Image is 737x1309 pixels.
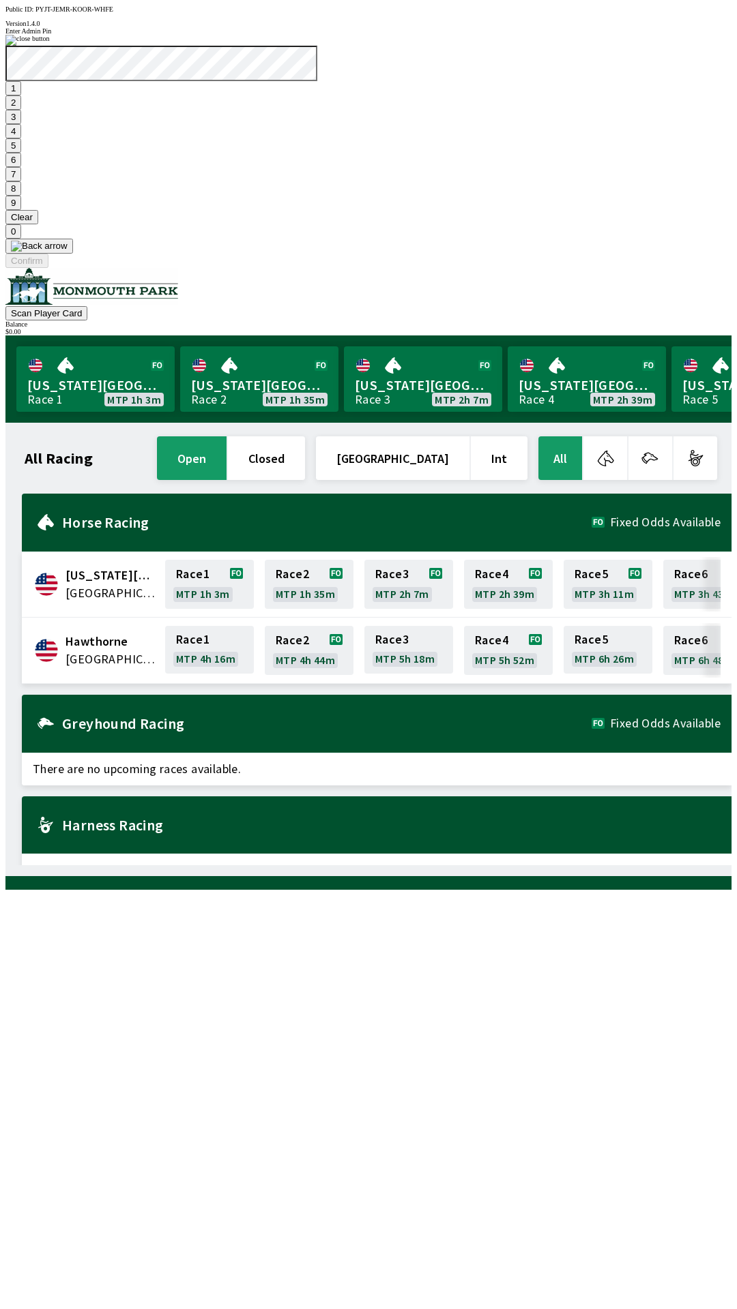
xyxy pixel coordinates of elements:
span: Race 4 [475,635,508,646]
a: [US_STATE][GEOGRAPHIC_DATA]Race 2MTP 1h 35m [180,346,338,412]
span: Race 5 [575,569,608,580]
button: 8 [5,181,21,196]
button: 0 [5,224,21,239]
a: Race1MTP 4h 16m [165,626,254,675]
button: 9 [5,196,21,210]
a: Race4MTP 2h 39m [464,560,553,609]
span: United States [66,650,157,668]
div: $ 0.00 [5,328,732,335]
a: Race5MTP 6h 26m [564,626,652,675]
span: MTP 5h 18m [375,653,435,664]
button: 4 [5,124,21,138]
span: MTP 1h 35m [276,588,335,599]
a: [US_STATE][GEOGRAPHIC_DATA]Race 3MTP 2h 7m [344,346,502,412]
span: Race 3 [375,634,409,645]
div: Balance [5,320,732,328]
span: MTP 6h 26m [575,653,634,664]
div: Race 4 [519,394,554,405]
span: Race 4 [475,569,508,580]
span: [US_STATE][GEOGRAPHIC_DATA] [191,376,328,394]
img: Back arrow [11,241,68,252]
a: Race5MTP 3h 11m [564,560,652,609]
div: Race 3 [355,394,390,405]
span: MTP 2h 39m [593,394,652,405]
button: All [538,436,582,480]
span: Race 1 [176,569,209,580]
span: MTP 4h 16m [176,653,235,664]
button: Clear [5,210,38,224]
h2: Harness Racing [62,819,721,830]
span: MTP 1h 3m [107,394,161,405]
button: [GEOGRAPHIC_DATA] [316,436,469,480]
span: There are no upcoming races available. [22,854,732,886]
span: MTP 1h 35m [265,394,325,405]
span: [US_STATE][GEOGRAPHIC_DATA] [27,376,164,394]
span: MTP 1h 3m [176,588,230,599]
button: Int [471,436,528,480]
a: Race1MTP 1h 3m [165,560,254,609]
a: Race4MTP 5h 52m [464,626,553,675]
span: MTP 5h 52m [475,654,534,665]
span: MTP 4h 44m [276,654,335,665]
span: Race 2 [276,569,309,580]
span: MTP 2h 39m [475,588,534,599]
span: Race 1 [176,634,209,645]
span: Fixed Odds Available [610,517,721,528]
button: 3 [5,110,21,124]
button: 5 [5,138,21,153]
span: Delaware Park [66,567,157,584]
span: Race 6 [674,635,708,646]
span: [US_STATE][GEOGRAPHIC_DATA] [519,376,655,394]
img: venue logo [5,268,178,305]
span: Race 6 [674,569,708,580]
button: 2 [5,95,21,110]
div: Race 5 [682,394,718,405]
span: MTP 3h 43m [674,588,734,599]
button: 7 [5,167,21,181]
a: Race2MTP 4h 44m [265,626,353,675]
img: close button [5,35,50,46]
button: Confirm [5,254,48,268]
span: Race 2 [276,635,309,646]
span: Race 3 [375,569,409,580]
h2: Greyhound Racing [62,718,592,729]
span: [US_STATE][GEOGRAPHIC_DATA] [355,376,491,394]
a: [US_STATE][GEOGRAPHIC_DATA]Race 1MTP 1h 3m [16,346,175,412]
span: MTP 3h 11m [575,588,634,599]
a: [US_STATE][GEOGRAPHIC_DATA]Race 4MTP 2h 39m [508,346,666,412]
span: MTP 6h 48m [674,654,734,665]
span: Race 5 [575,634,608,645]
span: MTP 2h 7m [375,588,429,599]
span: MTP 2h 7m [435,394,489,405]
h2: Horse Racing [62,517,592,528]
div: Version 1.4.0 [5,20,732,27]
button: 1 [5,81,21,95]
span: United States [66,584,157,602]
h1: All Racing [25,453,93,464]
span: Fixed Odds Available [610,718,721,729]
div: Enter Admin Pin [5,27,732,35]
button: 6 [5,153,21,167]
a: Race3MTP 2h 7m [364,560,453,609]
span: PYJT-JEMR-KOOR-WHFE [35,5,113,13]
a: Race3MTP 5h 18m [364,626,453,675]
button: closed [228,436,305,480]
a: Race2MTP 1h 35m [265,560,353,609]
span: Hawthorne [66,633,157,650]
div: Public ID: [5,5,732,13]
div: Race 1 [27,394,63,405]
div: Race 2 [191,394,227,405]
span: There are no upcoming races available. [22,753,732,785]
button: Scan Player Card [5,306,87,320]
button: open [157,436,227,480]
